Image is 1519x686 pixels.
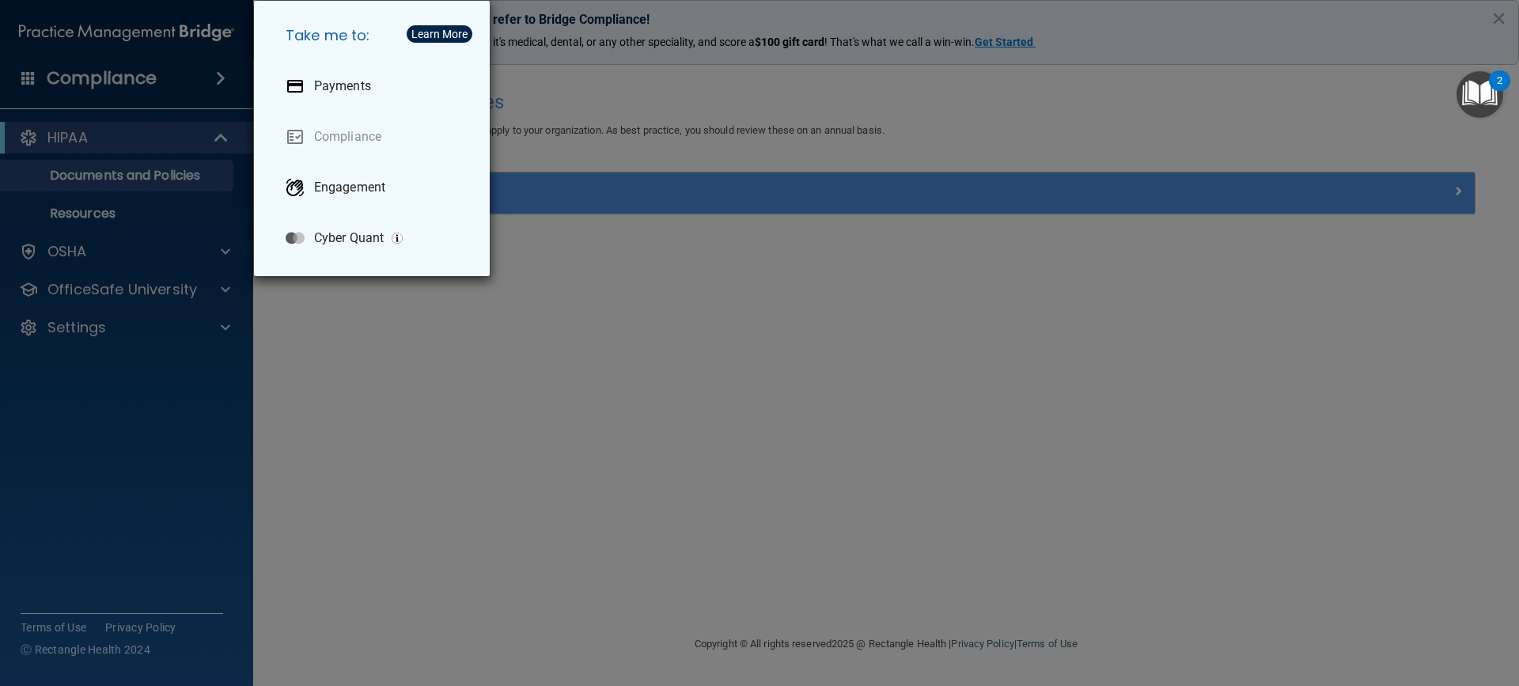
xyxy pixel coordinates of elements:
a: Payments [273,64,477,108]
a: Compliance [273,115,477,159]
a: Engagement [273,165,477,210]
iframe: Drift Widget Chat Controller [1245,574,1500,637]
p: Payments [314,78,371,94]
h5: Take me to: [273,13,477,58]
p: Cyber Quant [314,230,384,246]
p: Engagement [314,180,385,195]
div: Learn More [411,28,468,40]
button: Learn More [407,25,472,43]
a: Cyber Quant [273,216,477,260]
div: 2 [1497,81,1502,101]
button: Open Resource Center, 2 new notifications [1456,71,1503,118]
